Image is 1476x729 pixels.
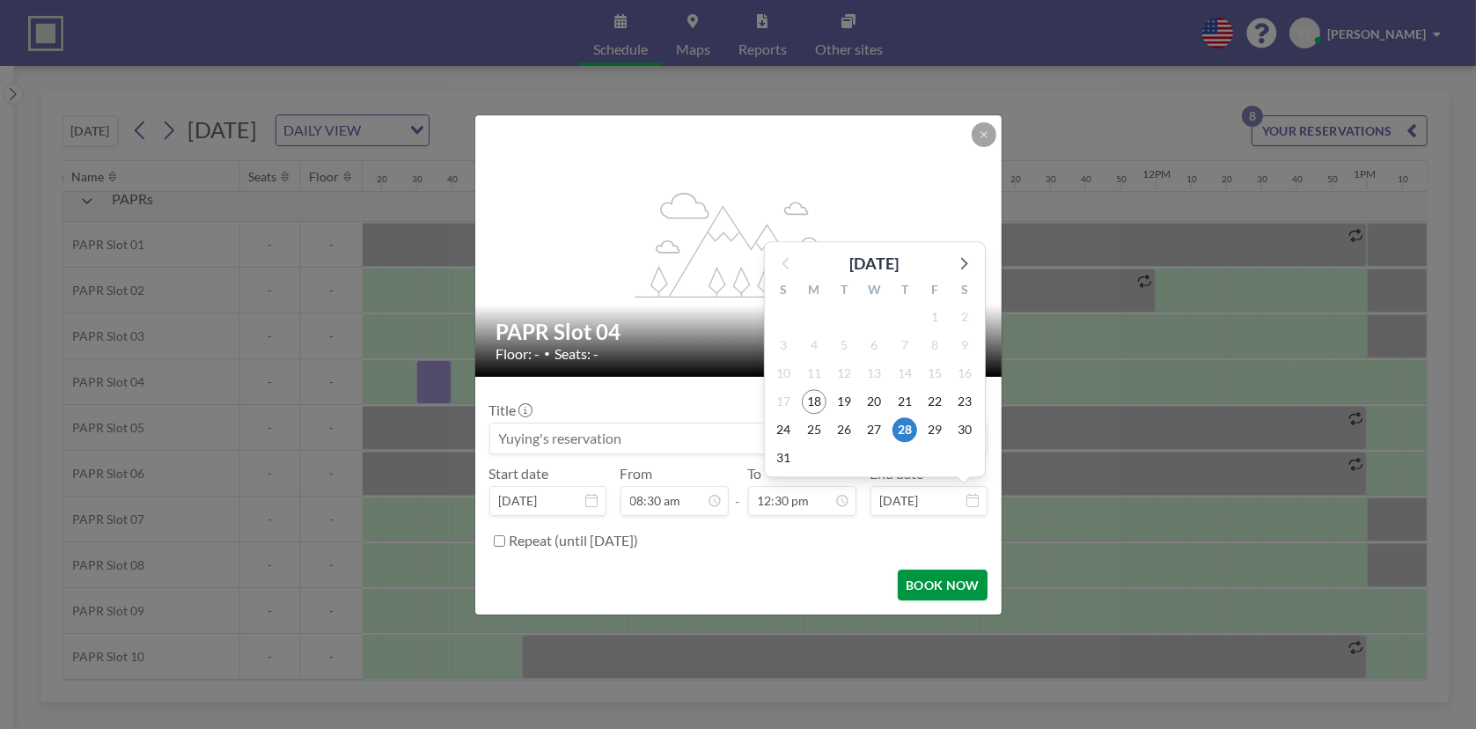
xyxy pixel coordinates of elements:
span: - [736,471,741,510]
span: • [545,347,551,360]
span: Floor: - [496,345,540,363]
button: BOOK NOW [898,570,987,600]
label: To [748,465,762,482]
h2: PAPR Slot 04 [496,319,982,345]
g: flex-grow: 1.2; [635,191,842,297]
label: Start date [489,465,549,482]
label: From [621,465,653,482]
input: Yuying's reservation [490,423,987,453]
label: Title [489,401,531,419]
label: Repeat (until [DATE]) [510,532,639,549]
span: Seats: - [555,345,599,363]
